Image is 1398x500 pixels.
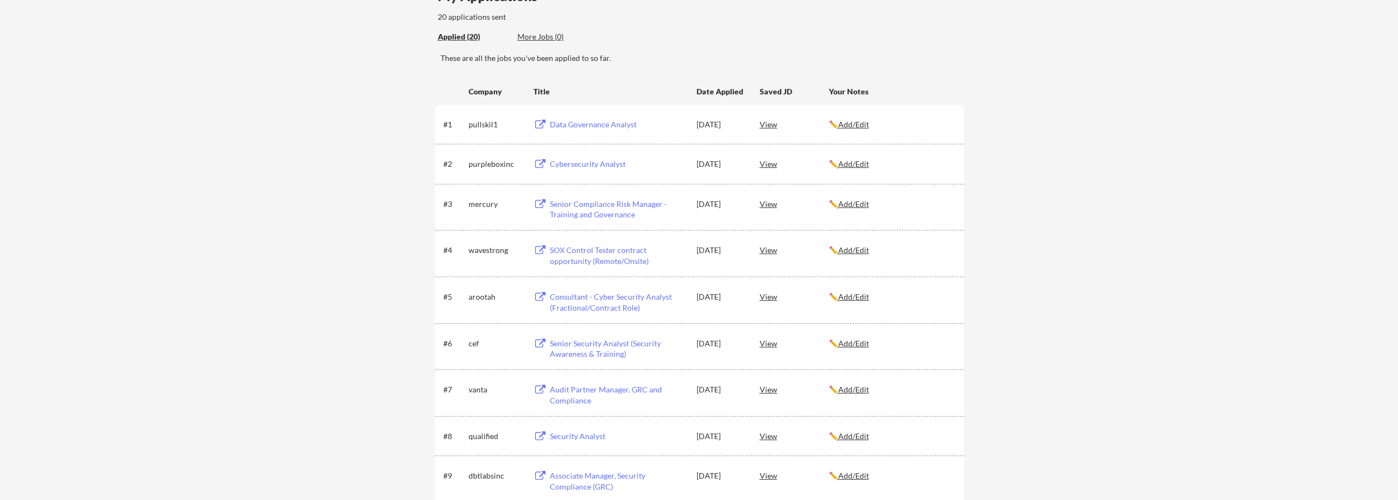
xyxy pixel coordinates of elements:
div: #2 [443,159,465,170]
div: [DATE] [697,199,745,210]
div: Audit Partner Manager, GRC and Compliance [550,384,686,406]
div: Security Analyst [550,431,686,442]
div: ✏️ [829,338,954,349]
div: Title [533,86,686,97]
div: #3 [443,199,465,210]
div: Company [469,86,523,97]
u: Add/Edit [838,292,869,301]
u: Add/Edit [838,199,869,209]
div: ✏️ [829,199,954,210]
u: Add/Edit [838,385,869,394]
div: Cybersecurity Analyst [550,159,686,170]
div: View [760,154,829,173]
div: #7 [443,384,465,395]
div: View [760,240,829,260]
div: #9 [443,470,465,481]
div: Senior Security Analyst (Security Awareness & Training) [550,338,686,359]
div: Associate Manager, Security Compliance (GRC) [550,470,686,492]
u: Add/Edit [838,120,869,129]
div: View [760,426,829,446]
div: [DATE] [697,291,745,302]
div: View [760,333,829,353]
div: vanta [469,384,523,395]
div: #6 [443,338,465,349]
div: [DATE] [697,431,745,442]
div: 20 applications sent [438,12,650,23]
div: [DATE] [697,470,745,481]
u: Add/Edit [838,245,869,255]
u: Add/Edit [838,339,869,348]
div: More Jobs (0) [517,31,598,42]
div: arootah [469,291,523,302]
div: ✏️ [829,119,954,130]
div: Data Governance Analyst [550,119,686,130]
div: ✏️ [829,291,954,302]
div: Applied (20) [438,31,509,42]
div: #1 [443,119,465,130]
div: ✏️ [829,245,954,256]
div: ✏️ [829,431,954,442]
div: [DATE] [697,119,745,130]
div: View [760,286,829,306]
div: #5 [443,291,465,302]
div: purpleboxinc [469,159,523,170]
div: These are all the jobs you've been applied to so far. [438,31,509,43]
div: These are all the jobs you've been applied to so far. [441,53,964,64]
u: Add/Edit [838,159,869,168]
u: Add/Edit [838,471,869,480]
div: ✏️ [829,159,954,170]
u: Add/Edit [838,431,869,441]
div: View [760,379,829,399]
div: ✏️ [829,470,954,481]
div: Consultant - Cyber Security Analyst (Fractional/Contract Role) [550,291,686,313]
div: mercury [469,199,523,210]
div: These are job applications we think you'd be a good fit for, but couldn't apply you to automatica... [517,31,598,43]
div: [DATE] [697,159,745,170]
div: #8 [443,431,465,442]
div: cef [469,338,523,349]
div: View [760,465,829,485]
div: Date Applied [697,86,745,97]
div: pullskil1 [469,119,523,130]
div: #4 [443,245,465,256]
div: Your Notes [829,86,954,97]
div: View [760,114,829,134]
div: [DATE] [697,245,745,256]
div: dbtlabsinc [469,470,523,481]
div: View [760,194,829,214]
div: SOX Control Tester contract opportunity (Remote/Onsite) [550,245,686,266]
div: Saved JD [760,81,829,101]
div: [DATE] [697,338,745,349]
div: ✏️ [829,384,954,395]
div: Senior Compliance Risk Manager - Training and Governance [550,199,686,220]
div: wavestrong [469,245,523,256]
div: [DATE] [697,384,745,395]
div: qualified [469,431,523,442]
